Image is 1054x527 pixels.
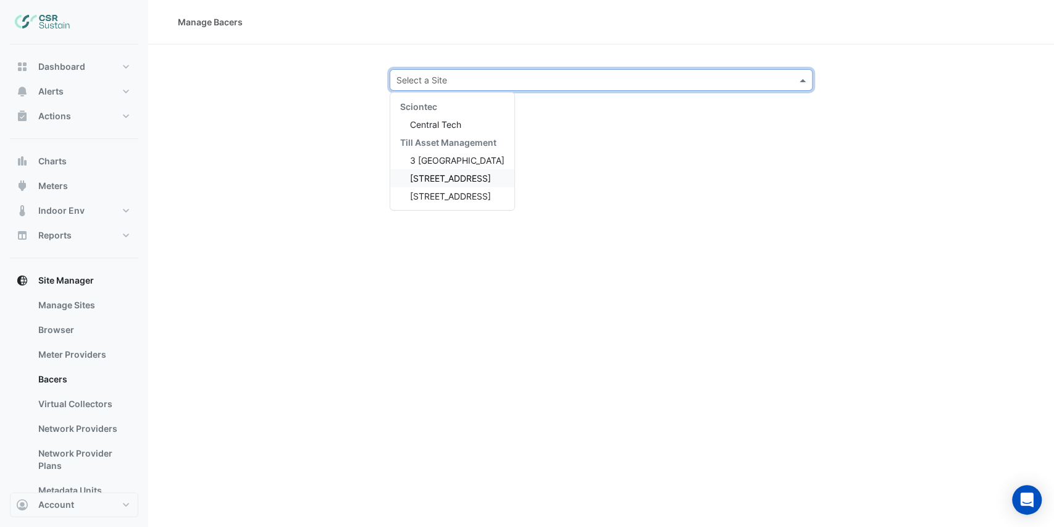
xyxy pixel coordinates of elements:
[16,61,28,73] app-icon: Dashboard
[10,149,138,174] button: Charts
[28,318,138,342] a: Browser
[10,79,138,104] button: Alerts
[390,92,515,211] ng-dropdown-panel: Options list
[38,61,85,73] span: Dashboard
[178,15,243,28] div: Manage Bacers
[38,229,72,242] span: Reports
[16,110,28,122] app-icon: Actions
[1012,485,1042,515] div: Open Intercom Messenger
[38,499,74,511] span: Account
[410,173,491,183] span: [STREET_ADDRESS]
[28,367,138,392] a: Bacers
[28,478,138,503] a: Metadata Units
[28,342,138,367] a: Meter Providers
[410,119,461,130] span: Central Tech
[28,392,138,416] a: Virtual Collectors
[38,155,67,167] span: Charts
[15,10,70,35] img: Company Logo
[38,180,68,192] span: Meters
[10,268,138,293] button: Site Manager
[28,293,138,318] a: Manage Sites
[400,137,496,148] span: Till Asset Management
[38,204,85,217] span: Indoor Env
[16,274,28,287] app-icon: Site Manager
[38,274,94,287] span: Site Manager
[38,110,71,122] span: Actions
[410,155,504,166] span: 3 [GEOGRAPHIC_DATA]
[10,198,138,223] button: Indoor Env
[16,85,28,98] app-icon: Alerts
[400,101,437,112] span: Sciontec
[16,204,28,217] app-icon: Indoor Env
[10,104,138,129] button: Actions
[28,441,138,478] a: Network Provider Plans
[10,223,138,248] button: Reports
[38,85,64,98] span: Alerts
[16,229,28,242] app-icon: Reports
[10,54,138,79] button: Dashboard
[16,180,28,192] app-icon: Meters
[28,416,138,441] a: Network Providers
[10,174,138,198] button: Meters
[10,492,138,517] button: Account
[16,155,28,167] app-icon: Charts
[410,191,491,201] span: [STREET_ADDRESS]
